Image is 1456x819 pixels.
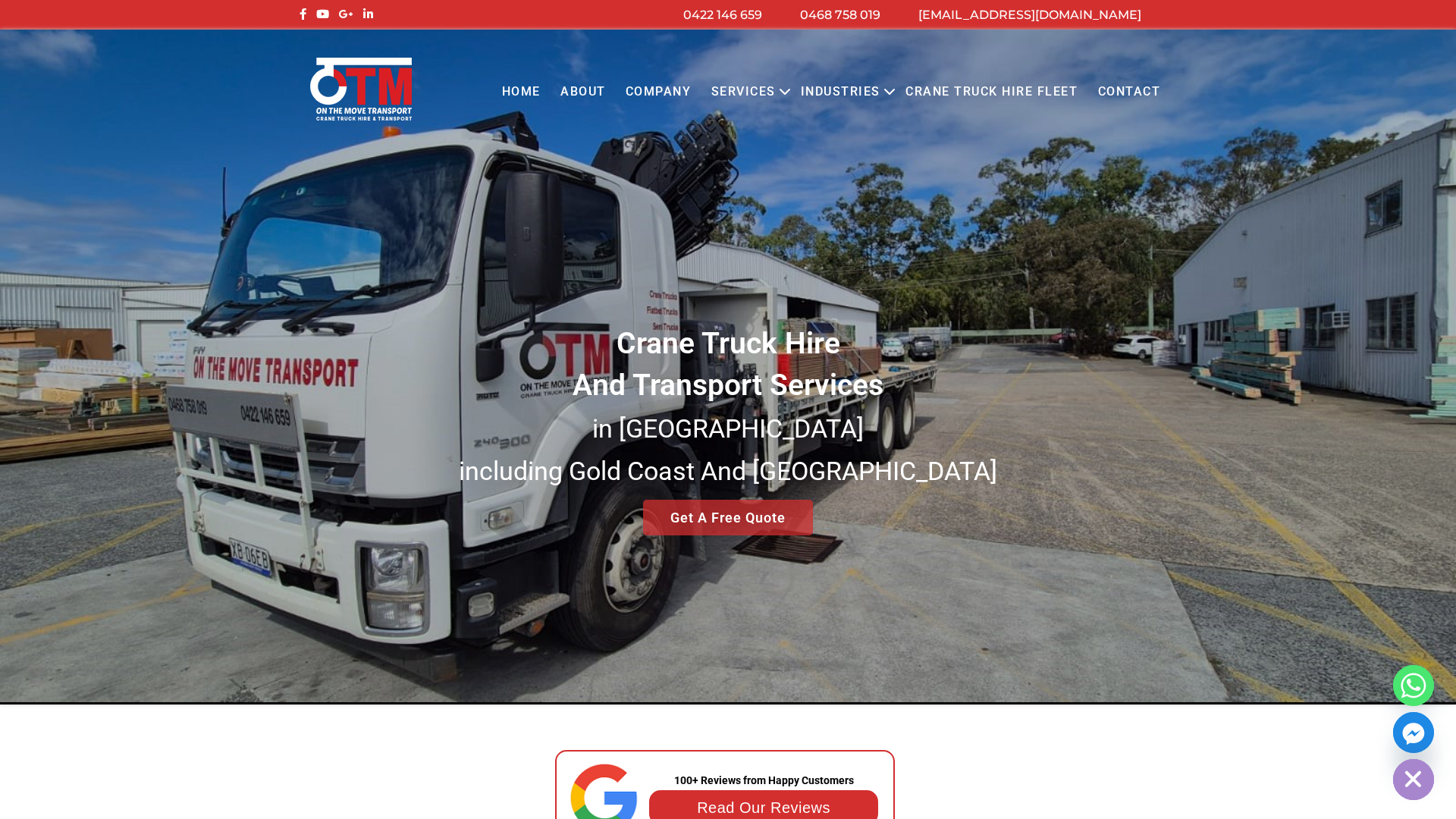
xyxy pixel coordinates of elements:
a: Facebook_Messenger [1393,712,1434,753]
a: Crane Truck Hire Fleet [896,71,1087,113]
a: Industries [791,71,890,113]
a: Read Our Reviews [697,799,830,816]
a: COMPANY [616,71,701,113]
a: Home [491,71,550,113]
a: Whatsapp [1393,665,1434,706]
a: Contact [1087,71,1170,113]
a: [EMAIL_ADDRESS][DOMAIN_NAME] [918,8,1141,22]
a: 0468 758 019 [800,8,880,22]
a: About [551,71,616,113]
a: Services [701,71,786,113]
a: 0422 146 659 [683,8,762,22]
strong: 100+ Reviews from Happy Customers [674,774,854,786]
